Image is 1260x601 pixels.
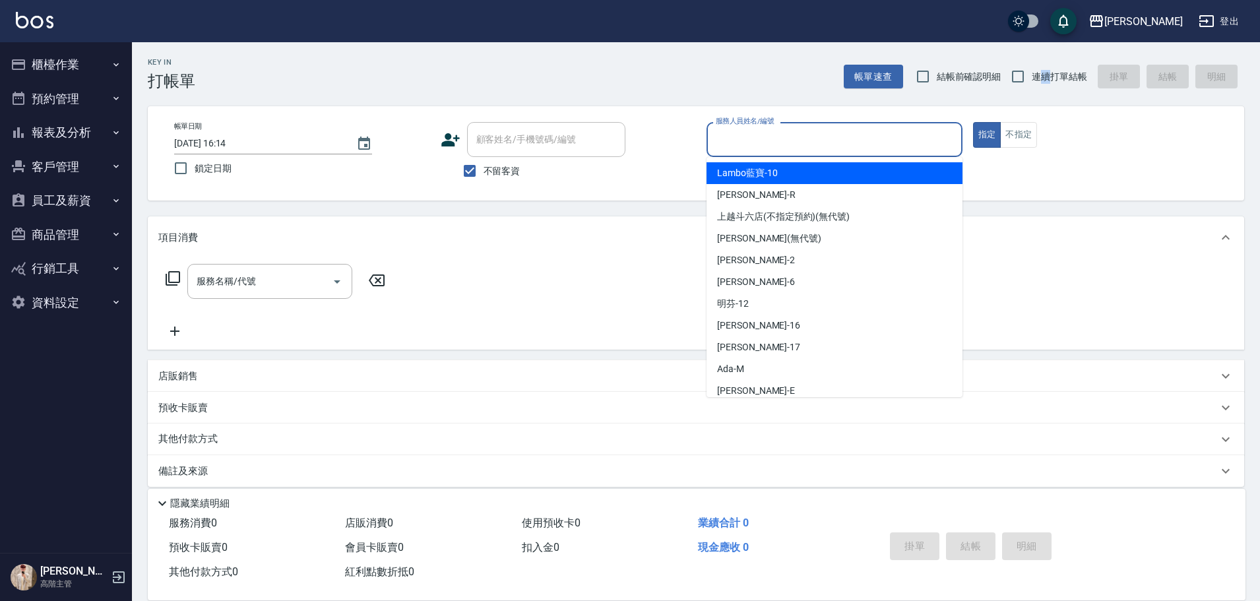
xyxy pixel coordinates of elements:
span: [PERSON_NAME] -17 [717,340,800,354]
span: [PERSON_NAME] (無代號) [717,232,821,245]
span: 結帳前確認明細 [937,70,1001,84]
p: 備註及來源 [158,464,208,478]
div: 店販銷售 [148,360,1244,392]
button: 商品管理 [5,218,127,252]
span: 業績合計 0 [698,517,749,529]
div: 其他付款方式 [148,424,1244,455]
img: Logo [16,12,53,28]
button: Choose date, selected date is 2025-10-06 [348,128,380,160]
button: 不指定 [1000,122,1037,148]
p: 預收卡販賣 [158,401,208,415]
span: 現金應收 0 [698,541,749,554]
span: [PERSON_NAME] -2 [717,253,795,267]
button: 預約管理 [5,82,127,116]
button: 客戶管理 [5,150,127,184]
span: 連續打單結帳 [1032,70,1087,84]
h2: Key In [148,58,195,67]
h5: [PERSON_NAME] [40,565,108,578]
span: 使用預收卡 0 [522,517,581,529]
button: save [1050,8,1077,34]
p: 高階主管 [40,578,108,590]
p: 隱藏業績明細 [170,497,230,511]
span: Ada -M [717,362,744,376]
label: 服務人員姓名/編號 [716,116,774,126]
button: [PERSON_NAME] [1083,8,1188,35]
span: [PERSON_NAME] -E [717,384,795,398]
p: 其他付款方式 [158,432,224,447]
span: Lambo藍寶 -10 [717,166,778,180]
span: [PERSON_NAME] -16 [717,319,800,332]
span: [PERSON_NAME] -R [717,188,796,202]
div: 項目消費 [148,216,1244,259]
span: 店販消費 0 [345,517,393,529]
button: 行銷工具 [5,251,127,286]
p: 項目消費 [158,231,198,245]
button: Open [327,271,348,292]
button: 報表及分析 [5,115,127,150]
span: 扣入金 0 [522,541,559,554]
label: 帳單日期 [174,121,202,131]
div: 預收卡販賣 [148,392,1244,424]
span: 會員卡販賣 0 [345,541,404,554]
button: 登出 [1193,9,1244,34]
input: YYYY/MM/DD hh:mm [174,133,343,154]
p: 店販銷售 [158,369,198,383]
div: 備註及來源 [148,455,1244,487]
button: 帳單速查 [844,65,903,89]
h3: 打帳單 [148,72,195,90]
button: 櫃檯作業 [5,47,127,82]
span: [PERSON_NAME] -6 [717,275,795,289]
span: 紅利點數折抵 0 [345,565,414,578]
div: [PERSON_NAME] [1104,13,1183,30]
img: Person [11,564,37,590]
button: 資料設定 [5,286,127,320]
span: 其他付款方式 0 [169,565,238,578]
span: 明芬 -12 [717,297,749,311]
button: 指定 [973,122,1001,148]
span: 上越斗六店(不指定預約) (無代號) [717,210,850,224]
span: 服務消費 0 [169,517,217,529]
span: 鎖定日期 [195,162,232,175]
span: 不留客資 [484,164,520,178]
button: 員工及薪資 [5,183,127,218]
span: 預收卡販賣 0 [169,541,228,554]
